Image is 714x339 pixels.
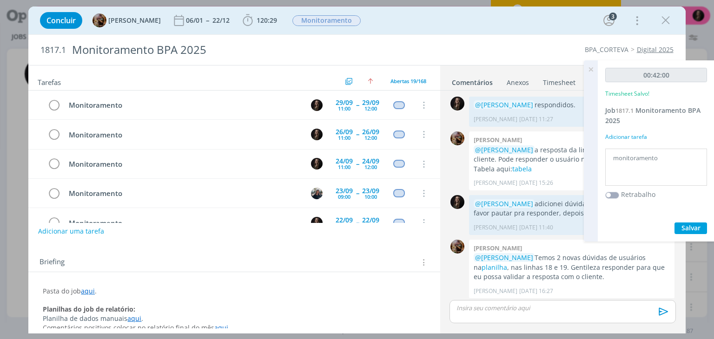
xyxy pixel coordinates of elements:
[356,131,359,137] span: --
[311,188,323,199] img: M
[621,189,655,199] label: Retrabalho
[311,158,323,169] img: N
[450,240,464,254] img: A
[364,135,377,140] div: 12:00
[310,127,324,141] button: N
[65,129,302,141] div: Monitoramento
[68,39,406,61] div: Monitoramento BPA 2025
[356,219,359,226] span: --
[474,253,670,281] p: Temos 2 novas dúvidas de usuários na , nas linhas 18 e 19. Gentileza responder para que eu possa ...
[605,90,649,98] p: Timesheet Salvo!
[228,323,230,332] span: .
[40,256,65,268] span: Briefing
[311,129,323,140] img: N
[475,100,533,109] span: @[PERSON_NAME]
[474,223,517,232] p: [PERSON_NAME]
[240,13,279,28] button: 120:29
[338,106,350,111] div: 11:00
[292,15,361,26] button: Monitoramento
[474,145,670,174] p: a resposta da linha 17 está aprovada pelo cliente. Pode responder o usuário no próx. monitorament...
[38,223,105,240] button: Adicionar uma tarefa
[362,129,379,135] div: 26/09
[605,133,707,141] div: Adicionar tarefa
[257,16,277,25] span: 120:29
[356,190,359,196] span: --
[474,287,517,295] p: [PERSON_NAME]
[519,223,553,232] span: [DATE] 11:40
[95,287,97,295] span: .
[474,100,670,110] p: respondidos.
[43,314,425,323] p: Planilha de dados manuais .
[40,45,66,55] span: 1817.1
[93,13,161,27] button: A[PERSON_NAME]
[475,145,533,154] span: @[PERSON_NAME]
[605,106,701,125] a: Job1817.1Monitoramento BPA 2025
[206,16,209,25] span: --
[362,158,379,164] div: 24/09
[310,98,324,112] button: N
[356,102,359,108] span: --
[336,188,353,194] div: 23/09
[450,195,464,209] img: N
[474,136,522,144] b: [PERSON_NAME]
[512,164,532,173] a: tabela
[338,164,350,169] div: 11:00
[108,17,161,24] span: [PERSON_NAME]
[127,314,141,323] a: aqui
[336,158,353,164] div: 24/09
[364,164,377,169] div: 12:00
[311,217,323,228] img: N
[93,13,106,27] img: A
[390,78,426,85] span: Abertas 19/168
[310,215,324,229] button: N
[637,45,674,54] a: Digital 2025
[65,158,302,170] div: Monitoramento
[474,244,522,252] b: [PERSON_NAME]
[615,106,634,115] span: 1817.1
[474,179,517,187] p: [PERSON_NAME]
[81,287,95,295] a: aqui
[362,188,379,194] div: 23/09
[338,135,350,140] div: 11:00
[338,194,350,199] div: 09:00
[336,217,353,223] div: 22/09
[519,115,553,124] span: [DATE] 11:27
[482,263,507,272] a: planilha
[310,186,324,200] button: M
[212,17,231,24] div: 22/12
[674,222,707,234] button: Salvar
[43,305,135,313] strong: Planilhas do job de relatório:
[43,323,214,332] span: Comentários positivos colocar no relatório final do mês
[65,188,302,199] div: Monitoramento
[519,287,553,295] span: [DATE] 16:27
[474,115,517,124] p: [PERSON_NAME]
[519,179,553,187] span: [DATE] 15:26
[474,199,670,218] p: adicionei dúvidas de usuários na , favor pautar pra responder, depois me avisar para enviar.
[451,74,493,87] a: Comentários
[542,74,576,87] a: Timesheet
[336,129,353,135] div: 26/09
[605,106,701,125] span: Monitoramento BPA 2025
[364,194,377,199] div: 10:00
[450,97,464,111] img: N
[507,78,529,87] div: Anexos
[364,106,377,111] div: 12:00
[362,217,379,223] div: 22/09
[65,217,302,229] div: Monitoramento
[609,13,617,20] div: 3
[475,199,533,208] span: @[PERSON_NAME]
[356,161,359,167] span: --
[46,17,76,24] span: Concluir
[602,13,616,28] button: 3
[40,12,82,29] button: Concluir
[310,157,324,171] button: N
[28,7,685,333] div: dialog
[450,131,464,145] img: A
[43,287,81,295] span: Pasta do job
[475,253,533,262] span: @[PERSON_NAME]
[336,99,353,106] div: 29/09
[585,45,628,54] a: BPA_CORTEVA
[362,99,379,106] div: 29/09
[38,76,61,87] span: Tarefas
